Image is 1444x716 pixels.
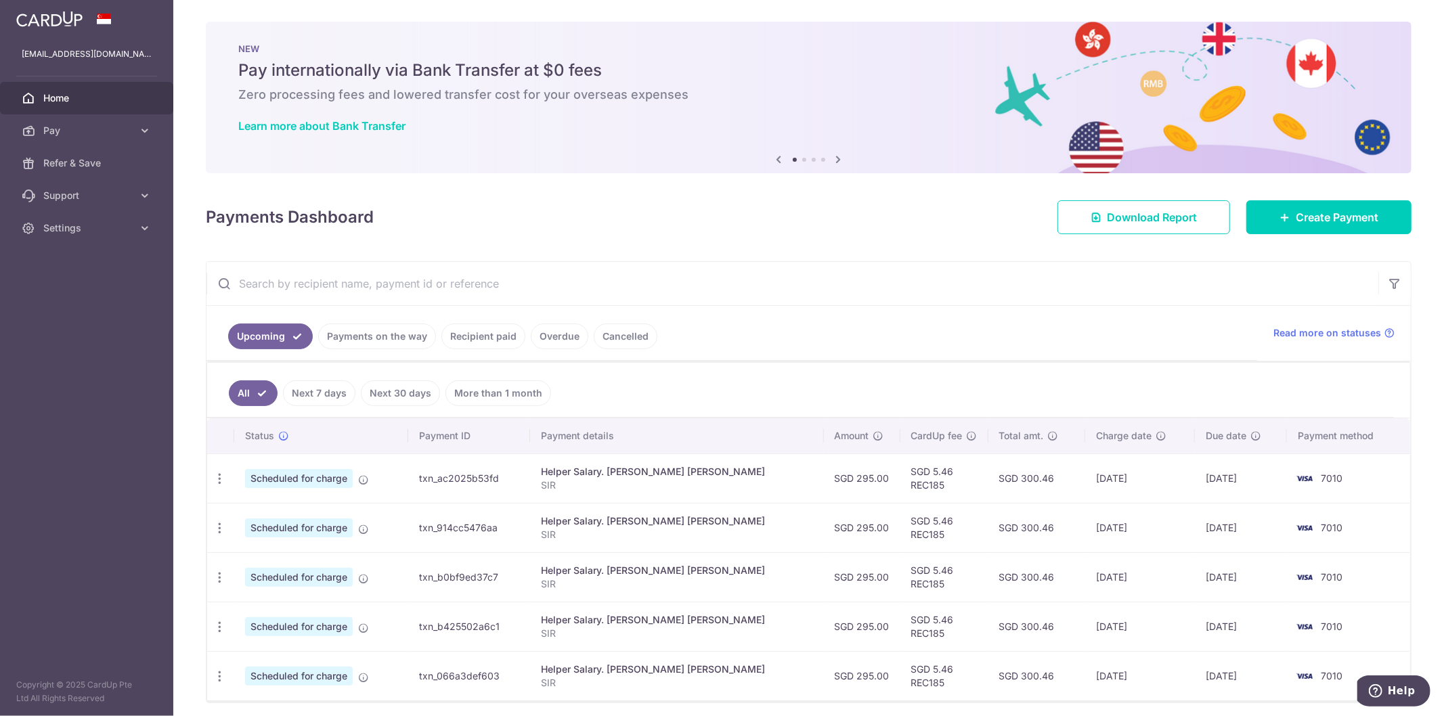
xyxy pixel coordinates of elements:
[206,22,1412,173] img: Bank transfer banner
[824,453,900,503] td: SGD 295.00
[1057,200,1230,234] a: Download Report
[361,380,440,406] a: Next 30 days
[1085,453,1195,503] td: [DATE]
[1206,429,1246,443] span: Due date
[1195,651,1287,700] td: [DATE]
[245,518,353,537] span: Scheduled for charge
[541,564,813,577] div: Helper Salary. [PERSON_NAME] [PERSON_NAME]
[911,429,963,443] span: CardUp fee
[988,651,1085,700] td: SGD 300.46
[1291,569,1318,585] img: Bank Card
[1246,200,1412,234] a: Create Payment
[541,478,813,492] p: SIR
[1085,552,1195,602] td: [DATE]
[245,429,274,443] span: Status
[1273,326,1395,340] a: Read more on statuses
[988,503,1085,552] td: SGD 300.46
[900,552,988,602] td: SGD 5.46 REC185
[1291,470,1318,487] img: Bank Card
[238,43,1379,54] p: NEW
[22,47,152,61] p: [EMAIL_ADDRESS][DOMAIN_NAME]
[206,205,374,229] h4: Payments Dashboard
[43,91,133,105] span: Home
[999,429,1044,443] span: Total amt.
[1195,552,1287,602] td: [DATE]
[1291,520,1318,536] img: Bank Card
[441,323,525,349] a: Recipient paid
[245,667,353,686] span: Scheduled for charge
[541,514,813,528] div: Helper Salary. [PERSON_NAME] [PERSON_NAME]
[408,453,530,503] td: txn_ac2025b53fd
[245,617,353,636] span: Scheduled for charge
[1195,602,1287,651] td: [DATE]
[1195,453,1287,503] td: [DATE]
[1291,619,1318,635] img: Bank Card
[988,552,1085,602] td: SGD 300.46
[16,11,83,27] img: CardUp
[245,469,353,488] span: Scheduled for charge
[1107,209,1197,225] span: Download Report
[988,453,1085,503] td: SGD 300.46
[1321,571,1342,583] span: 7010
[1321,472,1342,484] span: 7010
[900,453,988,503] td: SGD 5.46 REC185
[283,380,355,406] a: Next 7 days
[541,613,813,627] div: Helper Salary. [PERSON_NAME] [PERSON_NAME]
[43,124,133,137] span: Pay
[824,651,900,700] td: SGD 295.00
[530,418,824,453] th: Payment details
[408,651,530,700] td: txn_066a3def603
[541,676,813,690] p: SIR
[229,380,278,406] a: All
[1195,503,1287,552] td: [DATE]
[824,503,900,552] td: SGD 295.00
[408,503,530,552] td: txn_914cc5476aa
[1085,602,1195,651] td: [DATE]
[824,552,900,602] td: SGD 295.00
[531,323,588,349] a: Overdue
[1273,326,1381,340] span: Read more on statuses
[238,60,1379,81] h5: Pay internationally via Bank Transfer at $0 fees
[824,602,900,651] td: SGD 295.00
[1287,418,1410,453] th: Payment method
[1321,621,1342,632] span: 7010
[1085,651,1195,700] td: [DATE]
[408,552,530,602] td: txn_b0bf9ed37c7
[988,602,1085,651] td: SGD 300.46
[541,577,813,591] p: SIR
[541,465,813,478] div: Helper Salary. [PERSON_NAME] [PERSON_NAME]
[445,380,551,406] a: More than 1 month
[1296,209,1378,225] span: Create Payment
[1321,522,1342,533] span: 7010
[408,418,530,453] th: Payment ID
[206,262,1378,305] input: Search by recipient name, payment id or reference
[318,323,436,349] a: Payments on the way
[228,323,313,349] a: Upcoming
[408,602,530,651] td: txn_b425502a6c1
[541,627,813,640] p: SIR
[238,87,1379,103] h6: Zero processing fees and lowered transfer cost for your overseas expenses
[900,503,988,552] td: SGD 5.46 REC185
[1291,668,1318,684] img: Bank Card
[1085,503,1195,552] td: [DATE]
[594,323,657,349] a: Cancelled
[43,189,133,202] span: Support
[245,568,353,587] span: Scheduled for charge
[900,602,988,651] td: SGD 5.46 REC185
[1096,429,1152,443] span: Charge date
[835,429,869,443] span: Amount
[43,156,133,170] span: Refer & Save
[900,651,988,700] td: SGD 5.46 REC185
[43,221,133,235] span: Settings
[238,119,406,133] a: Learn more about Bank Transfer
[1357,675,1430,709] iframe: Opens a widget where you can find more information
[1321,670,1342,681] span: 7010
[541,528,813,541] p: SIR
[541,663,813,676] div: Helper Salary. [PERSON_NAME] [PERSON_NAME]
